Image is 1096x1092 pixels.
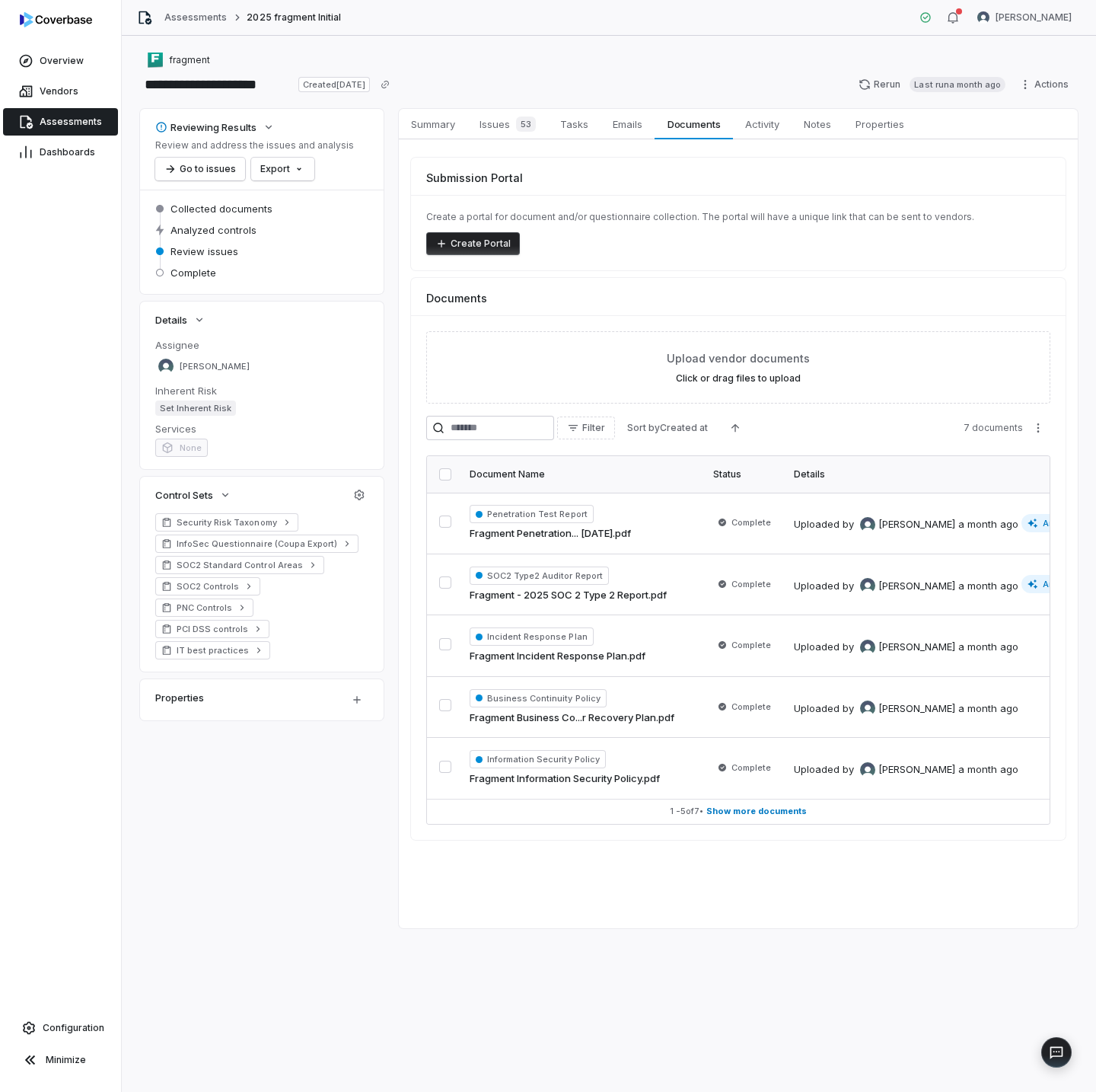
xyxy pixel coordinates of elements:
[155,401,236,416] span: Set Inherent Risk
[731,578,771,590] span: Complete
[849,114,910,134] span: Properties
[177,623,248,635] span: PCI DSS controls
[739,114,785,134] span: Activity
[155,422,368,436] dt: Services
[843,701,955,716] div: by
[20,12,92,27] img: logo-D7KZi-bG.svg
[860,517,875,532] img: Hammed Bakare avatar
[298,77,370,92] span: Created [DATE]
[731,701,771,713] span: Complete
[843,578,955,593] div: by
[473,113,542,135] span: Issues
[40,116,102,128] span: Assessments
[251,158,314,180] button: Export
[470,649,645,664] a: Fragment Incident Response Plan.pdf
[910,77,1005,92] span: Last run a month ago
[155,139,354,152] p: Review and address the issues and analysis
[794,701,1018,716] div: Uploaded
[557,417,615,439] button: Filter
[155,641,270,659] a: IT best practices
[155,556,324,574] a: SOC2 Standard Control Areas
[427,800,1050,824] button: 1 -5of7• Show more documents
[6,1014,115,1042] a: Configuration
[731,639,771,651] span: Complete
[860,640,875,655] img: Hammed Bakare avatar
[155,488,213,502] span: Control Sets
[958,517,1018,532] div: a month ago
[155,599,253,617] a: PNC Controls
[40,85,78,97] span: Vendors
[843,762,955,777] div: by
[155,313,187,327] span: Details
[878,579,955,594] span: [PERSON_NAME]
[470,750,606,768] span: Information Security Policy
[426,232,520,255] button: Create Portal
[661,114,727,134] span: Documents
[426,170,523,186] span: Submission Portal
[878,517,955,532] span: [PERSON_NAME]
[151,306,210,334] button: Details
[794,762,1018,777] div: Uploaded
[470,567,609,585] span: SOC2 Type2 Auditor Report
[720,417,750,439] button: Ascending
[151,481,236,509] button: Control Sets
[843,517,955,532] div: by
[177,559,303,571] span: SOC2 Standard Control Areas
[40,55,84,67] span: Overview
[170,223,256,237] span: Analyzed controls
[46,1054,86,1066] span: Minimize
[878,762,955,777] span: [PERSON_NAME]
[794,640,1018,655] div: Uploaded
[470,771,660,787] a: Fragment Information Security Policy.pdf
[177,602,232,614] span: PNC Controls
[155,158,245,180] button: Go to issues
[158,359,174,374] img: Hammed Bakare avatar
[155,513,298,532] a: Security Risk Taxonomy
[958,762,1018,777] div: a month ago
[968,6,1081,29] button: Daniel Aranibar avatar[PERSON_NAME]
[155,120,256,134] div: Reviewing Results
[470,627,594,646] span: Incident Response Plan
[618,417,717,439] button: Sort byCreated at
[155,577,260,595] a: SOC2 Controls
[667,350,810,366] span: Upload vendor documents
[169,54,210,66] span: fragment
[607,114,648,134] span: Emails
[426,211,1050,223] p: Create a portal for document and/or questionnaire collection. The portal will have a unique link ...
[177,538,337,550] span: InfoSec Questionnaire (Coupa Export)
[143,46,215,74] button: https://fragmentlabs.com/fragment
[706,806,807,817] span: Show more documents
[170,244,238,258] span: Review issues
[470,468,695,481] div: Document Name
[180,361,250,372] span: [PERSON_NAME]
[731,762,771,774] span: Complete
[1015,73,1078,96] button: Actions
[860,701,875,716] img: Hammed Bakare avatar
[731,516,771,528] span: Complete
[582,422,605,434] span: Filter
[860,578,875,593] img: Hammed Bakare avatar
[155,535,358,553] a: InfoSec Questionnaire (Coupa Export)
[426,290,487,306] span: Documents
[958,701,1018,717] div: a month ago
[3,139,118,166] a: Dashboards
[43,1022,104,1034] span: Configuration
[713,468,776,481] div: Status
[470,588,667,603] a: Fragment - 2025 SOC 2 Type 2 Report.pdf
[3,47,118,75] a: Overview
[3,108,118,136] a: Assessments
[843,640,955,655] div: by
[164,11,227,24] a: Assessments
[470,505,594,523] span: Penetration Test Report
[177,580,239,592] span: SOC2 Controls
[151,113,279,141] button: Reviewing Results
[958,640,1018,655] div: a month ago
[554,114,594,134] span: Tasks
[849,73,1015,96] button: RerunLast runa month ago
[470,689,607,707] span: Business Continuity Policy
[676,372,801,385] label: Click or drag files to upload
[155,384,368,398] dt: Inherent Risk
[798,114,837,134] span: Notes
[996,11,1072,24] span: [PERSON_NAME]
[155,620,269,638] a: PCI DSS controls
